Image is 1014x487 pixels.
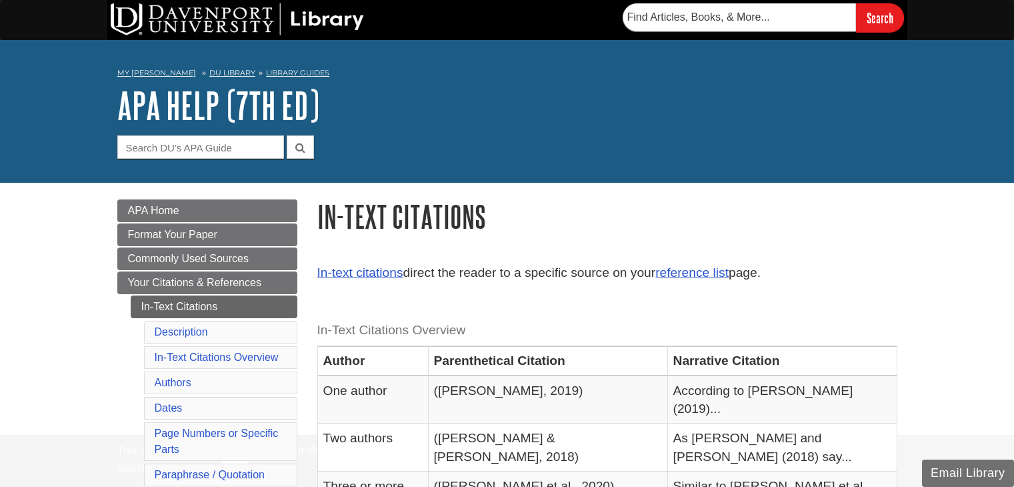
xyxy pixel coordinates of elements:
[155,402,183,414] a: Dates
[667,424,897,472] td: As [PERSON_NAME] and [PERSON_NAME] (2018) say...
[117,85,319,126] a: APA Help (7th Ed)
[128,229,217,240] span: Format Your Paper
[155,352,279,363] a: In-Text Citations Overview
[317,346,428,376] th: Author
[128,277,261,288] span: Your Citations & References
[266,68,329,77] a: Library Guides
[209,68,255,77] a: DU Library
[155,377,191,388] a: Authors
[155,469,265,480] a: Paraphrase / Quotation
[922,460,1014,487] button: Email Library
[623,3,904,32] form: Searches DU Library's articles, books, and more
[667,346,897,376] th: Narrative Citation
[623,3,856,31] input: Find Articles, Books, & More...
[317,376,428,424] td: One author
[128,253,249,264] span: Commonly Used Sources
[155,326,208,338] a: Description
[428,424,667,472] td: ([PERSON_NAME] & [PERSON_NAME], 2018)
[667,376,897,424] td: According to [PERSON_NAME] (2019)...
[317,424,428,472] td: Two authors
[117,199,297,222] a: APA Home
[117,135,284,159] input: Search DU's APA Guide
[317,199,897,233] h1: In-Text Citations
[131,296,297,318] a: In-Text Citations
[317,266,403,280] a: In-text citations
[117,64,897,85] nav: breadcrumb
[856,3,904,32] input: Search
[117,248,297,270] a: Commonly Used Sources
[111,3,364,35] img: DU Library
[428,346,667,376] th: Parenthetical Citation
[428,376,667,424] td: ([PERSON_NAME], 2019)
[317,316,897,346] caption: In-Text Citations Overview
[117,272,297,294] a: Your Citations & References
[317,264,897,283] p: direct the reader to a specific source on your page.
[155,428,279,455] a: Page Numbers or Specific Parts
[655,266,729,280] a: reference list
[128,205,179,216] span: APA Home
[117,223,297,246] a: Format Your Paper
[117,67,196,79] a: My [PERSON_NAME]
